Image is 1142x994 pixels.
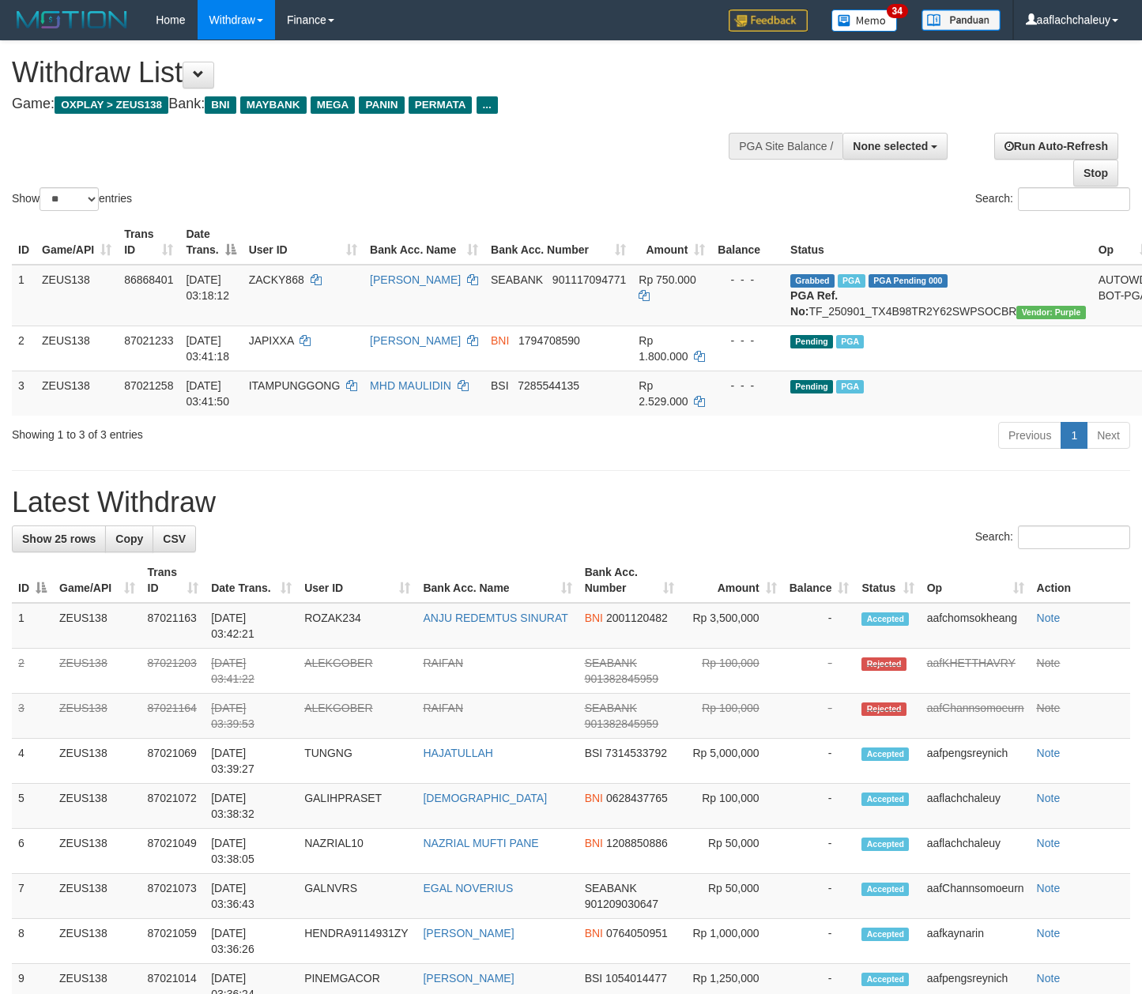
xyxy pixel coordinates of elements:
td: 6 [12,829,53,874]
label: Search: [975,187,1130,211]
span: Copy 901382845959 to clipboard [585,717,658,730]
td: aafKHETTHAVRY [921,649,1031,694]
td: 87021069 [141,739,205,784]
a: Note [1037,972,1061,985]
div: Showing 1 to 3 of 3 entries [12,420,464,442]
td: [DATE] 03:38:05 [205,829,298,874]
span: Pending [790,380,833,393]
span: CSV [163,533,186,545]
span: Accepted [861,838,909,851]
td: - [783,784,856,829]
a: Run Auto-Refresh [994,133,1118,160]
span: SEABANK [491,273,543,286]
h1: Withdraw List [12,57,745,88]
div: - - - [718,378,778,393]
th: ID [12,220,36,265]
span: 34 [887,4,908,18]
th: Balance: activate to sort column ascending [783,558,856,603]
span: BSI [585,747,603,759]
span: Copy 7314533792 to clipboard [605,747,667,759]
th: ID: activate to sort column descending [12,558,53,603]
td: Rp 100,000 [680,784,783,829]
span: SEABANK [585,702,637,714]
a: HAJATULLAH [423,747,492,759]
span: MEGA [311,96,356,114]
th: Date Trans.: activate to sort column ascending [205,558,298,603]
span: None selected [853,140,928,152]
a: Copy [105,525,153,552]
span: Accepted [861,747,909,761]
input: Search: [1018,187,1130,211]
a: CSV [153,525,196,552]
span: Marked by aafchomsokheang [836,335,864,348]
td: 8 [12,919,53,964]
td: aafchomsokheang [921,603,1031,649]
span: BNI [585,927,603,939]
a: ANJU REDEMTUS SINURAT [423,612,567,624]
td: - [783,739,856,784]
th: Status [784,220,1092,265]
span: BNI [585,792,603,804]
h1: Latest Withdraw [12,487,1130,518]
span: Accepted [861,612,909,626]
td: 87021059 [141,919,205,964]
a: NAZRIAL MUFTI PANE [423,837,538,849]
td: ZEUS138 [53,919,141,964]
td: aafkaynarin [921,919,1031,964]
td: 87021203 [141,649,205,694]
td: TF_250901_TX4B98TR2Y62SWPSOCBR [784,265,1092,326]
td: [DATE] 03:38:32 [205,784,298,829]
td: Rp 50,000 [680,874,783,919]
input: Search: [1018,525,1130,549]
label: Show entries [12,187,132,211]
span: Copy 901117094771 to clipboard [552,273,626,286]
a: Note [1037,747,1061,759]
a: [PERSON_NAME] [423,927,514,939]
span: Copy 0628437765 to clipboard [606,792,668,804]
img: panduan.png [922,9,1001,31]
td: Rp 5,000,000 [680,739,783,784]
span: Vendor URL: https://trx4.1velocity.biz [1016,306,1085,319]
td: TUNGNG [298,739,416,784]
span: ITAMPUNGGONG [249,379,341,392]
th: User ID: activate to sort column ascending [243,220,364,265]
a: 1 [1061,422,1087,449]
td: aafpengsreynich [921,739,1031,784]
span: BSI [491,379,509,392]
a: Previous [998,422,1061,449]
td: aaflachchaleuy [921,829,1031,874]
span: 87021258 [124,379,173,392]
td: Rp 100,000 [680,649,783,694]
span: [DATE] 03:41:50 [186,379,229,408]
td: aafChannsomoeurn [921,874,1031,919]
div: - - - [718,272,778,288]
td: HENDRA9114931ZY [298,919,416,964]
b: PGA Ref. No: [790,289,838,318]
td: - [783,919,856,964]
span: BNI [491,334,509,347]
th: Status: activate to sort column ascending [855,558,920,603]
td: ALEKGOBER [298,649,416,694]
span: 87021233 [124,334,173,347]
a: Note [1037,702,1061,714]
span: PANIN [359,96,404,114]
td: - [783,694,856,739]
td: NAZRIAL10 [298,829,416,874]
span: [DATE] 03:18:12 [186,273,229,302]
td: ZEUS138 [53,603,141,649]
span: BNI [205,96,236,114]
td: aaflachchaleuy [921,784,1031,829]
img: MOTION_logo.png [12,8,132,32]
a: Note [1037,927,1061,939]
th: Bank Acc. Name: activate to sort column ascending [416,558,578,603]
span: 86868401 [124,273,173,286]
div: - - - [718,333,778,348]
a: [DEMOGRAPHIC_DATA] [423,792,547,804]
a: Note [1037,657,1061,669]
th: Bank Acc. Number: activate to sort column ascending [579,558,680,603]
td: 5 [12,784,53,829]
td: 2 [12,326,36,371]
a: Next [1087,422,1130,449]
td: - [783,829,856,874]
td: Rp 100,000 [680,694,783,739]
